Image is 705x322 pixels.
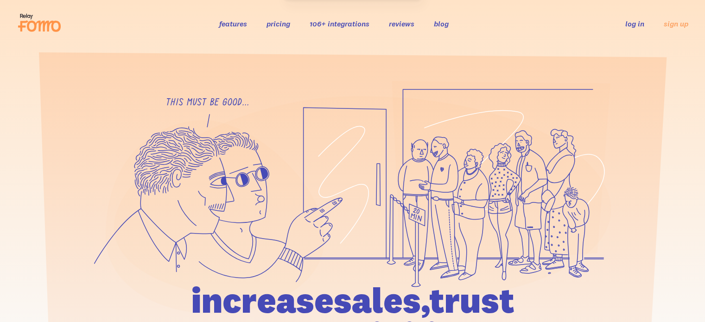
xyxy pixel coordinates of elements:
a: blog [434,19,449,28]
a: pricing [267,19,290,28]
a: features [219,19,247,28]
a: reviews [389,19,414,28]
a: log in [625,19,644,28]
a: sign up [664,19,688,29]
a: 106+ integrations [310,19,369,28]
